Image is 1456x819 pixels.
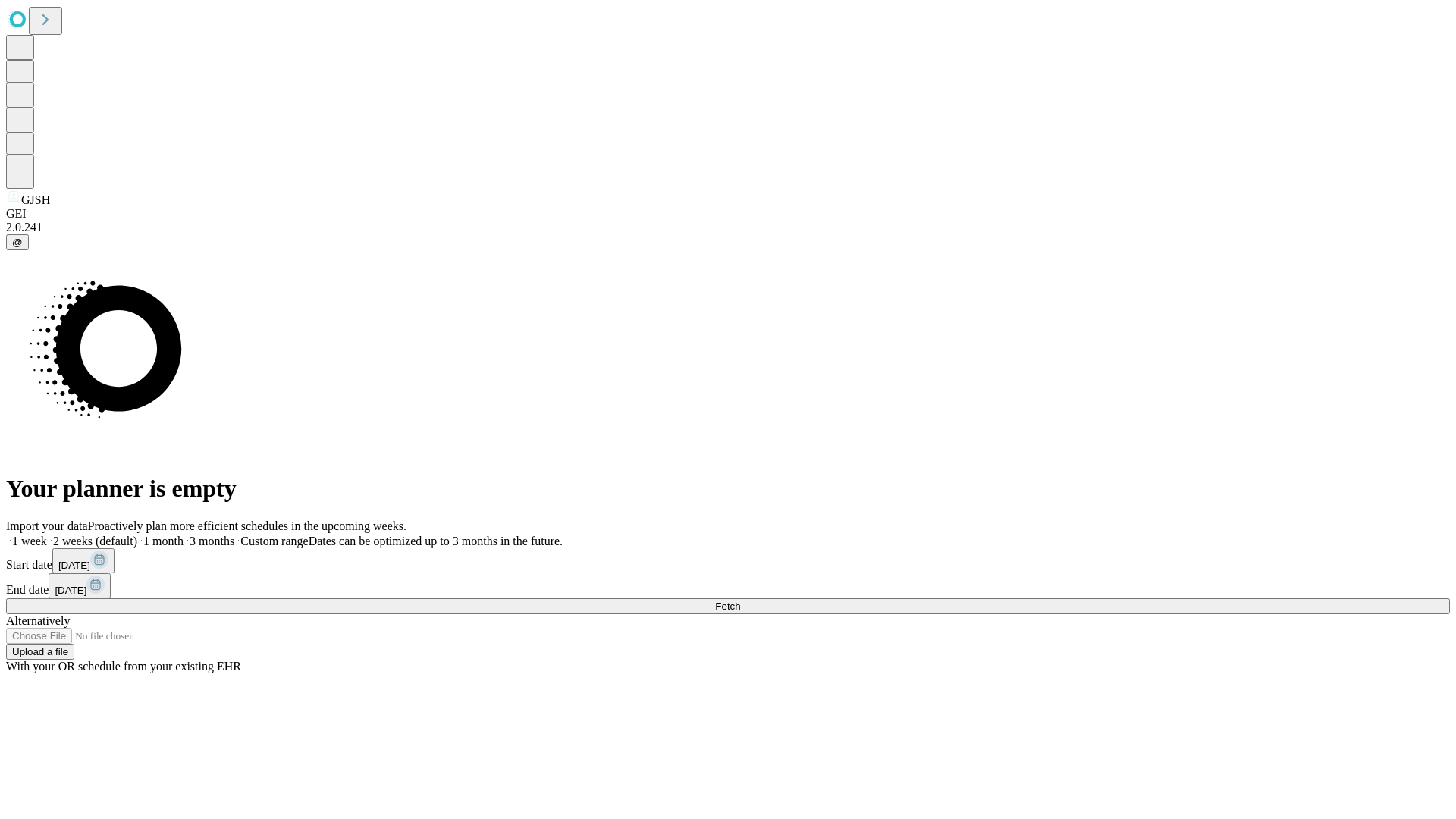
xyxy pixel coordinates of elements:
span: [DATE] [58,560,90,571]
button: Upload a file [6,644,74,660]
span: GJSH [21,193,50,206]
span: Alternatively [6,614,70,627]
span: Custom range [240,535,308,548]
button: Fetch [6,598,1450,614]
div: 2.0.241 [6,221,1450,234]
div: GEI [6,207,1450,221]
span: With your OR schedule from your existing EHR [6,660,241,673]
span: Import your data [6,519,88,532]
h1: Your planner is empty [6,475,1450,503]
span: Proactively plan more efficient schedules in the upcoming weeks. [88,519,406,532]
span: Fetch [715,601,740,612]
span: 1 week [12,535,47,548]
span: 2 weeks (default) [53,535,137,548]
span: 1 month [143,535,184,548]
span: 3 months [190,535,234,548]
button: [DATE] [52,548,115,573]
div: Start date [6,548,1450,573]
span: Dates can be optimized up to 3 months in the future. [309,535,563,548]
span: [DATE] [55,585,86,596]
button: @ [6,234,29,250]
span: @ [12,237,23,248]
button: [DATE] [49,573,111,598]
div: End date [6,573,1450,598]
